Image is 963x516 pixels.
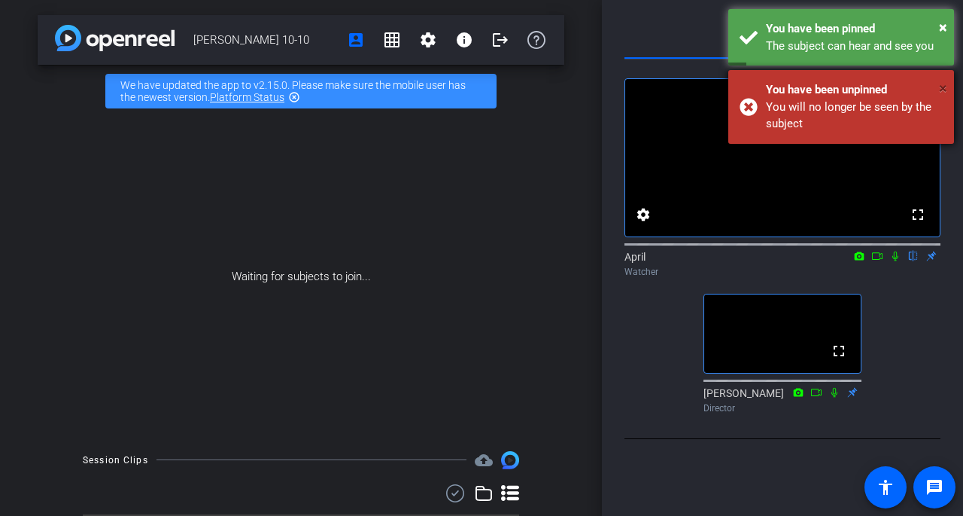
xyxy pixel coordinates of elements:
[475,451,493,469] mat-icon: cloud_upload
[766,99,943,133] div: You will no longer be seen by the subject
[210,91,284,103] a: Platform Status
[939,16,947,38] button: Close
[703,402,861,415] div: Director
[939,77,947,99] button: Close
[939,18,947,36] span: ×
[38,118,564,436] div: Waiting for subjects to join...
[703,386,861,415] div: [PERSON_NAME]
[624,249,940,279] div: April
[766,38,943,55] div: The subject can hear and see you
[766,20,943,38] div: You have been pinned
[634,206,652,224] mat-icon: settings
[383,31,401,49] mat-icon: grid_on
[455,31,473,49] mat-icon: info
[475,451,493,469] span: Destinations for your clips
[830,342,848,360] mat-icon: fullscreen
[925,478,943,496] mat-icon: message
[904,249,922,262] mat-icon: flip
[501,451,519,469] img: Session clips
[939,79,947,97] span: ×
[83,453,148,468] div: Session Clips
[909,206,927,224] mat-icon: fullscreen
[193,25,338,55] span: [PERSON_NAME] 10-10
[766,81,943,99] div: You have been unpinned
[55,25,175,51] img: app-logo
[419,31,437,49] mat-icon: settings
[624,265,940,279] div: Watcher
[347,31,365,49] mat-icon: account_box
[491,31,509,49] mat-icon: logout
[876,478,895,496] mat-icon: accessibility
[105,74,497,108] div: We have updated the app to v2.15.0. Please make sure the mobile user has the newest version.
[288,91,300,103] mat-icon: highlight_off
